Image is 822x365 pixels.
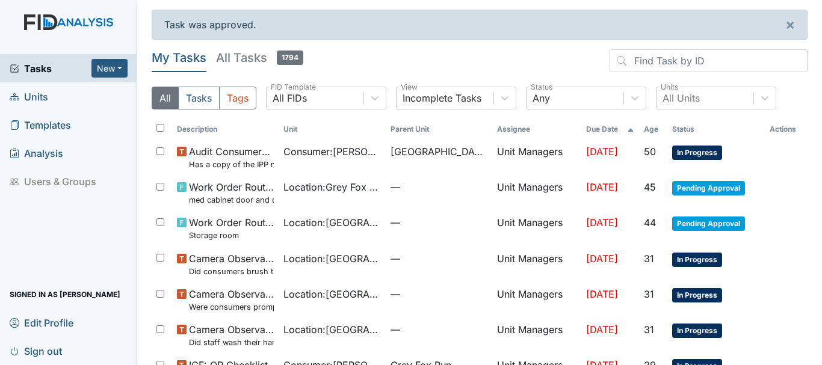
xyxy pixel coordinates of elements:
[10,285,120,304] span: Signed in as [PERSON_NAME]
[667,119,765,140] th: Toggle SortBy
[391,180,487,194] span: —
[391,322,487,337] span: —
[189,251,274,277] span: Camera Observation Did consumers brush their teeth after the meal?
[10,313,73,332] span: Edit Profile
[189,180,274,206] span: Work Order Routine med cabinet door and drawer
[391,144,487,159] span: [GEOGRAPHIC_DATA]
[391,287,487,301] span: —
[172,119,279,140] th: Toggle SortBy
[283,144,380,159] span: Consumer : [PERSON_NAME]
[10,342,62,360] span: Sign out
[283,251,380,266] span: Location : [GEOGRAPHIC_DATA]
[189,159,274,170] small: Has a copy of the IPP meeting been sent to the Parent/Guardian [DATE] of the meeting?
[403,91,481,105] div: Incomplete Tasks
[283,180,380,194] span: Location : Grey Fox Run
[189,230,274,241] small: Storage room
[189,215,274,241] span: Work Order Routine Storage room
[152,87,179,109] button: All
[639,119,667,140] th: Toggle SortBy
[672,288,722,302] span: In Progress
[644,216,656,229] span: 44
[586,253,618,265] span: [DATE]
[152,10,808,40] div: Task was approved.
[663,91,700,105] div: All Units
[189,337,274,348] small: Did staff wash their hands as well as the consumer's prior to starting each med pass?
[773,10,807,39] button: ×
[273,91,307,105] div: All FIDs
[216,49,303,66] h5: All Tasks
[492,140,581,175] td: Unit Managers
[91,59,128,78] button: New
[644,146,656,158] span: 50
[765,119,808,140] th: Actions
[533,91,550,105] div: Any
[492,317,581,353] td: Unit Managers
[386,119,492,140] th: Toggle SortBy
[10,144,63,162] span: Analysis
[644,288,654,300] span: 31
[189,287,274,313] span: Camera Observation Were consumers prompted and/or assisted with washing their hands for meal prep?
[152,87,256,109] div: Type filter
[189,322,274,348] span: Camera Observation Did staff wash their hands as well as the consumer's prior to starting each me...
[644,253,654,265] span: 31
[279,119,385,140] th: Toggle SortBy
[189,194,274,206] small: med cabinet door and drawer
[283,287,380,301] span: Location : [GEOGRAPHIC_DATA]
[492,282,581,317] td: Unit Managers
[586,181,618,193] span: [DATE]
[391,251,487,266] span: —
[581,119,639,140] th: Toggle SortBy
[492,247,581,282] td: Unit Managers
[672,324,722,338] span: In Progress
[610,49,808,72] input: Find Task by ID
[492,175,581,210] td: Unit Managers
[283,322,380,337] span: Location : [GEOGRAPHIC_DATA]
[672,146,722,160] span: In Progress
[586,146,618,158] span: [DATE]
[189,301,274,313] small: Were consumers prompted and/or assisted with washing their hands for meal prep?
[644,181,656,193] span: 45
[586,288,618,300] span: [DATE]
[189,266,274,277] small: Did consumers brush their teeth after the meal?
[391,215,487,230] span: —
[492,210,581,246] td: Unit Managers
[672,181,745,195] span: Pending Approval
[644,324,654,336] span: 31
[283,215,380,230] span: Location : [GEOGRAPHIC_DATA]
[156,124,164,132] input: Toggle All Rows Selected
[672,253,722,267] span: In Progress
[10,61,91,76] a: Tasks
[277,51,303,65] span: 1794
[152,49,206,66] h5: My Tasks
[219,87,256,109] button: Tags
[10,115,71,134] span: Templates
[785,16,795,33] span: ×
[189,144,274,170] span: Audit Consumers Charts Has a copy of the IPP meeting been sent to the Parent/Guardian within 30 d...
[10,87,48,106] span: Units
[586,216,618,229] span: [DATE]
[672,216,745,231] span: Pending Approval
[178,87,220,109] button: Tasks
[586,324,618,336] span: [DATE]
[492,119,581,140] th: Assignee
